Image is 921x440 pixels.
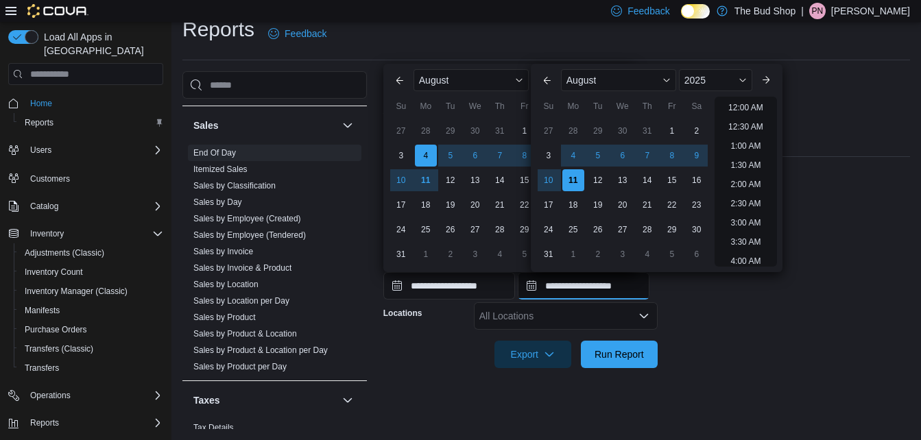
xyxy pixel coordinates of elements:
[19,360,163,376] span: Transfers
[25,247,104,258] span: Adjustments (Classic)
[661,95,683,117] div: Fr
[419,75,449,86] span: August
[440,169,462,191] div: day-12
[25,142,57,158] button: Users
[390,243,412,265] div: day-31
[562,169,584,191] div: day-11
[193,362,287,371] a: Sales by Product per Day
[193,164,248,175] span: Itemized Sales
[182,145,367,380] div: Sales
[612,95,634,117] div: We
[661,169,683,191] div: day-15
[562,120,584,142] div: day-28
[19,114,59,131] a: Reports
[587,95,609,117] div: Tu
[193,328,297,339] span: Sales by Product & Location
[390,145,412,167] div: day-3
[19,360,64,376] a: Transfers
[686,194,708,216] div: day-23
[612,145,634,167] div: day-6
[30,417,59,428] span: Reports
[464,95,486,117] div: We
[3,168,169,188] button: Customers
[14,243,169,262] button: Adjustments (Classic)
[514,169,536,191] div: day-15
[686,169,708,191] div: day-16
[538,194,560,216] div: day-17
[661,120,683,142] div: day-1
[193,313,256,322] a: Sales by Product
[193,361,287,372] span: Sales by Product per Day
[193,197,242,208] span: Sales by Day
[538,243,560,265] div: day-31
[25,171,75,187] a: Customers
[14,339,169,358] button: Transfers (Classic)
[193,345,328,356] span: Sales by Product & Location per Day
[339,392,356,408] button: Taxes
[193,214,301,223] a: Sales by Employee (Created)
[182,16,254,43] h1: Reports
[193,345,328,355] a: Sales by Product & Location per Day
[489,243,511,265] div: day-4
[193,148,236,158] a: End Of Day
[809,3,826,19] div: Patricia Nicol
[503,341,563,368] span: Export
[25,415,163,431] span: Reports
[193,213,301,224] span: Sales by Employee (Created)
[383,272,515,300] input: Press the down key to enter a popover containing a calendar. Press the escape key to close the po...
[3,93,169,113] button: Home
[19,114,163,131] span: Reports
[415,120,437,142] div: day-28
[538,120,560,142] div: day-27
[25,117,53,128] span: Reports
[684,75,706,86] span: 2025
[414,69,529,91] div: Button. Open the month selector. August is currently selected.
[686,145,708,167] div: day-9
[193,393,220,407] h3: Taxes
[562,95,584,117] div: Mo
[494,341,571,368] button: Export
[285,27,326,40] span: Feedback
[38,30,163,58] span: Load All Apps in [GEOGRAPHIC_DATA]
[390,95,412,117] div: Su
[725,215,766,231] li: 3:00 AM
[566,75,597,86] span: August
[25,198,163,215] span: Catalog
[30,228,64,239] span: Inventory
[587,194,609,216] div: day-19
[389,69,411,91] button: Previous Month
[415,243,437,265] div: day-1
[25,198,64,215] button: Catalog
[3,224,169,243] button: Inventory
[612,194,634,216] div: day-20
[518,272,649,300] input: Press the down key to enter a popover containing a calendar. Press the escape key to close the po...
[19,321,93,338] a: Purchase Orders
[19,302,65,319] a: Manifests
[415,219,437,241] div: day-25
[415,194,437,216] div: day-18
[536,69,558,91] button: Previous Month
[536,119,709,267] div: August, 2025
[587,120,609,142] div: day-29
[25,267,83,278] span: Inventory Count
[464,219,486,241] div: day-27
[193,246,253,257] span: Sales by Invoice
[339,117,356,134] button: Sales
[193,295,289,306] span: Sales by Location per Day
[679,69,752,91] div: Button. Open the year selector. 2025 is currently selected.
[263,20,332,47] a: Feedback
[636,95,658,117] div: Th
[636,243,658,265] div: day-4
[725,176,766,193] li: 2:00 AM
[561,69,676,91] div: Button. Open the month selector. August is currently selected.
[3,197,169,216] button: Catalog
[3,140,169,160] button: Users
[587,243,609,265] div: day-2
[715,97,777,267] ul: Time
[193,181,276,191] a: Sales by Classification
[636,120,658,142] div: day-31
[193,164,248,174] a: Itemized Sales
[514,243,536,265] div: day-5
[636,145,658,167] div: day-7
